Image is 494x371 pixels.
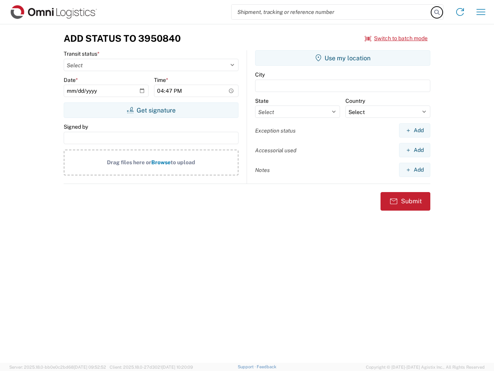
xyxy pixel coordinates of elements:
[64,33,181,44] h3: Add Status to 3950840
[255,50,430,66] button: Use my location
[399,123,430,138] button: Add
[64,123,88,130] label: Signed by
[399,143,430,157] button: Add
[255,147,296,154] label: Accessorial used
[399,163,430,177] button: Add
[257,364,276,369] a: Feedback
[154,77,168,83] label: Time
[64,77,78,83] label: Date
[9,365,106,369] span: Server: 2025.18.0-bb0e0c2bd68
[255,127,296,134] label: Exception status
[171,159,195,165] span: to upload
[255,71,265,78] label: City
[366,364,485,371] span: Copyright © [DATE]-[DATE] Agistix Inc., All Rights Reserved
[151,159,171,165] span: Browse
[238,364,257,369] a: Support
[365,32,428,45] button: Switch to batch mode
[345,97,365,104] label: Country
[64,102,239,118] button: Get signature
[107,159,151,165] span: Drag files here or
[74,365,106,369] span: [DATE] 09:52:52
[162,365,193,369] span: [DATE] 10:20:09
[64,50,100,57] label: Transit status
[381,192,430,211] button: Submit
[232,5,431,19] input: Shipment, tracking or reference number
[110,365,193,369] span: Client: 2025.18.0-27d3021
[255,167,270,174] label: Notes
[255,97,269,104] label: State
